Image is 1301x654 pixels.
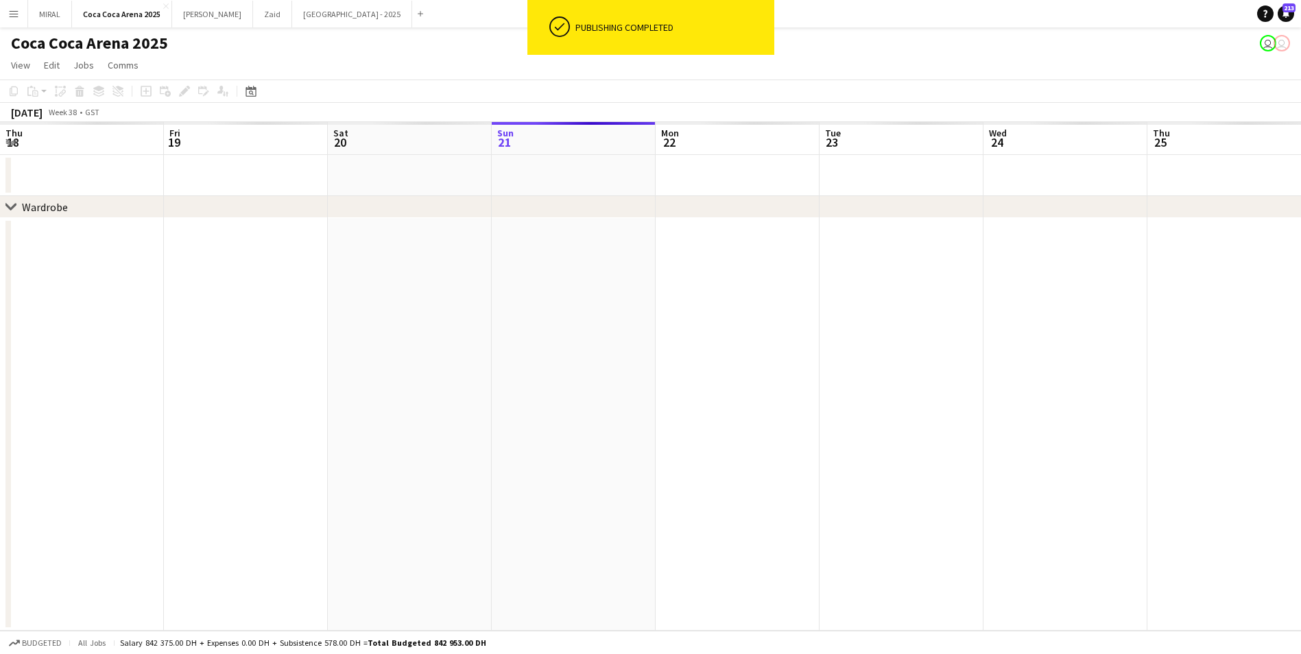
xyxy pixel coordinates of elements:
a: 213 [1278,5,1294,22]
div: GST [85,107,99,117]
div: Wardrobe [22,200,68,214]
button: Budgeted [7,635,64,651]
a: Edit [38,56,65,74]
span: Week 38 [45,107,80,117]
h1: Coca Coca Arena 2025 [11,33,168,53]
app-user-avatar: Kate Oliveros [1274,35,1290,51]
a: Comms [102,56,144,74]
button: Zaid [253,1,292,27]
span: View [11,59,30,71]
span: Comms [108,59,139,71]
div: [DATE] [11,106,43,119]
span: All jobs [75,638,108,648]
button: Coca Coca Arena 2025 [72,1,172,27]
span: 213 [1282,3,1296,12]
button: [PERSON_NAME] [172,1,253,27]
span: Total Budgeted 842 953.00 DH [368,638,486,648]
a: Jobs [68,56,99,74]
div: Salary 842 375.00 DH + Expenses 0.00 DH + Subsistence 578.00 DH = [120,638,486,648]
div: Publishing completed [575,21,769,34]
span: Budgeted [22,638,62,648]
button: MIRAL [28,1,72,27]
span: Jobs [73,59,94,71]
app-user-avatar: Kate Oliveros [1260,35,1276,51]
a: View [5,56,36,74]
span: Edit [44,59,60,71]
button: [GEOGRAPHIC_DATA] - 2025 [292,1,412,27]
